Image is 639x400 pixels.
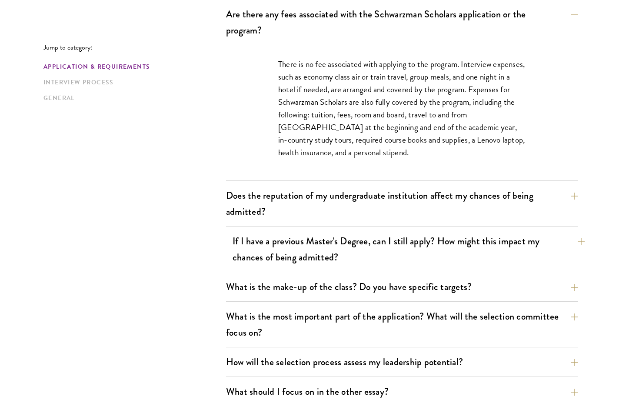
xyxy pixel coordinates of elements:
[226,277,578,297] button: What is the make-up of the class? Do you have specific targets?
[43,78,221,87] a: Interview Process
[226,4,578,40] button: Are there any fees associated with the Schwarzman Scholars application or the program?
[43,62,221,71] a: Application & Requirements
[43,43,226,51] p: Jump to category:
[278,58,526,159] p: There is no fee associated with applying to the program. Interview expenses, such as economy clas...
[226,186,578,221] button: Does the reputation of my undergraduate institution affect my chances of being admitted?
[233,231,585,267] button: If I have a previous Master's Degree, can I still apply? How might this impact my chances of bein...
[43,93,221,103] a: General
[226,307,578,342] button: What is the most important part of the application? What will the selection committee focus on?
[226,352,578,372] button: How will the selection process assess my leadership potential?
